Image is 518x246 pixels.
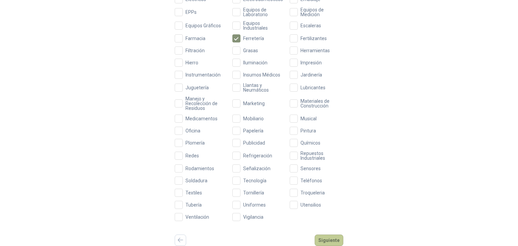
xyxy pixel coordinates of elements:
[240,101,267,106] span: Marketing
[240,190,267,195] span: Tornillería
[298,72,325,77] span: Jardinería
[298,141,323,145] span: Químicos
[183,116,220,121] span: Medicamentos
[240,60,270,65] span: Iluminación
[298,36,329,41] span: Fertilizantes
[183,23,224,28] span: Equipos Gráficos
[183,203,204,207] span: Tubería
[183,178,210,183] span: Soldadura
[240,7,286,17] span: Equipos de Laboratorio
[298,203,324,207] span: Utensilios
[298,128,319,133] span: Pintura
[240,128,266,133] span: Papelería
[240,178,269,183] span: Tecnología
[298,190,327,195] span: Troqueleria
[183,215,212,219] span: Ventilación
[240,203,268,207] span: Uniformes
[315,235,343,246] button: Siguiente
[298,23,324,28] span: Escaleras
[298,116,319,121] span: Musical
[183,10,199,14] span: EPPs
[183,128,203,133] span: Oficina
[183,36,208,41] span: Farmacia
[298,48,333,53] span: Herramientas
[183,48,207,53] span: Filtración
[183,141,207,145] span: Plomería
[240,72,283,77] span: Insumos Médicos
[298,85,328,90] span: Lubricantes
[240,48,261,53] span: Grasas
[298,166,323,171] span: Sensores
[298,99,343,108] span: Materiales de Construcción
[183,85,211,90] span: Juguetería
[298,151,343,160] span: Repuestos Industriales
[183,96,228,111] span: Manejo y Recolección de Residuos
[240,153,275,158] span: Refrigeración
[298,7,343,17] span: Equipos de Medición
[183,72,223,77] span: Instrumentación
[240,83,286,92] span: Llantas y Neumáticos
[183,153,202,158] span: Redes
[240,166,273,171] span: Señalización
[240,36,267,41] span: Ferretería
[240,21,286,30] span: Equipos Industriales
[240,116,266,121] span: Mobiliario
[298,60,324,65] span: Impresión
[240,215,266,219] span: Vigilancia
[183,60,201,65] span: Hierro
[298,178,325,183] span: Teléfonos
[183,166,217,171] span: Rodamientos
[183,190,205,195] span: Textiles
[240,141,268,145] span: Publicidad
